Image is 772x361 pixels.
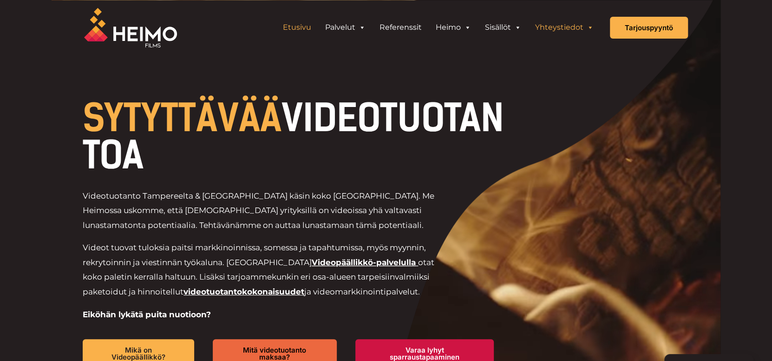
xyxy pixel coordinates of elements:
h1: VIDEOTUOTANTOA [83,100,512,174]
a: Yhteystiedot [528,18,601,37]
a: Sisällöt [478,18,528,37]
span: Varaa lyhyt sparraustapaaminen [370,347,479,361]
span: SYTYTTÄVÄÄ [83,96,281,140]
aside: Header Widget 1 [271,18,605,37]
span: Mitä videotuotanto maksaa? [228,347,322,361]
a: videotuotantokokonaisuudet [183,287,304,296]
a: Videopäällikkö-palvelulla [312,258,416,267]
a: Referenssit [373,18,429,37]
a: Heimo [429,18,478,37]
span: kunkin eri osa-alueen tarpeisiin [272,272,395,281]
span: ja videomarkkinointipalvelut. [304,287,420,296]
a: Etusivu [276,18,318,37]
strong: Eiköhän lykätä puita nuotioon? [83,310,211,319]
a: Tarjouspyyntö [610,17,688,39]
p: Videotuotanto Tampereelta & [GEOGRAPHIC_DATA] käsin koko [GEOGRAPHIC_DATA]. Me Heimossa uskomme, ... [83,189,449,233]
span: valmiiksi paketoidut ja hinnoitellut [83,272,430,296]
img: Heimo Filmsin logo [84,8,177,47]
span: Mikä on Videopäällikkö? [98,347,179,361]
a: Palvelut [318,18,373,37]
p: Videot tuovat tuloksia paitsi markkinoinnissa, somessa ja tapahtumissa, myös myynnin, rekrytoinni... [83,241,449,299]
